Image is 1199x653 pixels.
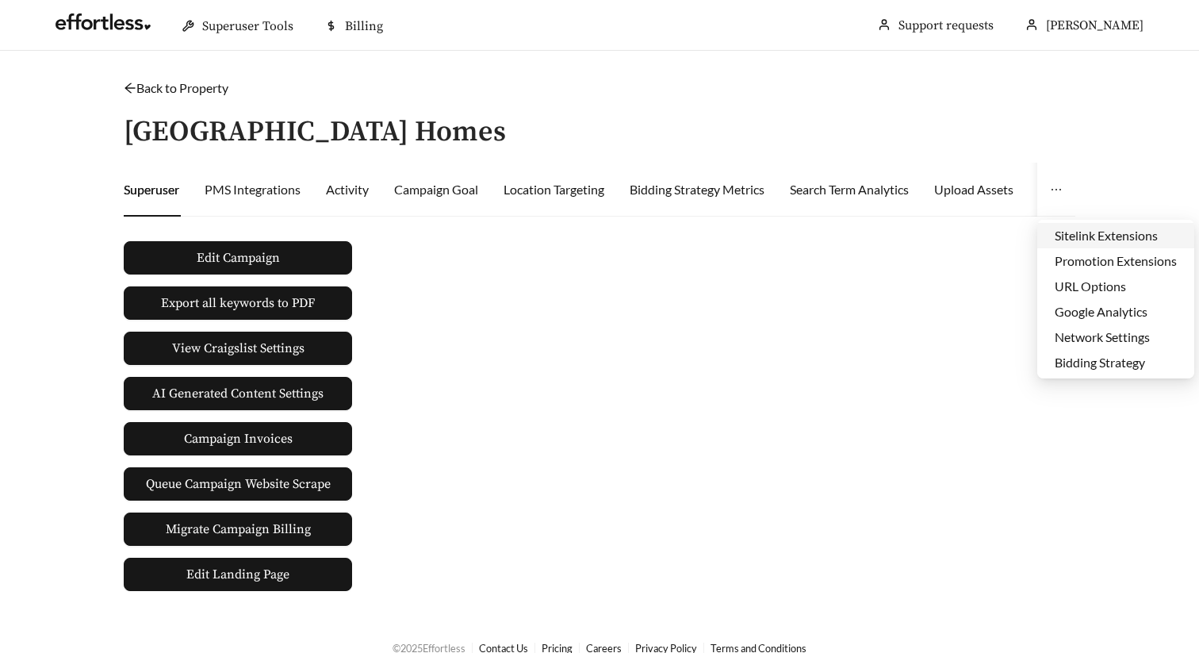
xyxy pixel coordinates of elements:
button: AI Generated Content Settings [124,377,352,410]
li: URL Options [1037,274,1194,299]
ul: expanded dropdown [1037,220,1194,378]
div: Campaign Goal [394,180,478,199]
h3: [GEOGRAPHIC_DATA] Homes [124,117,506,148]
span: Queue Campaign Website Scrape [146,474,331,494]
li: Bidding Strategy [1037,350,1194,375]
span: Superuser Tools [202,18,293,34]
li: Network Settings [1037,325,1194,350]
li: Promotion Extensions [1037,248,1194,274]
li: Conversion Tracking [1037,375,1194,401]
button: Migrate Campaign Billing [124,513,352,546]
li: Google Analytics [1037,299,1194,325]
span: [PERSON_NAME] [1046,17,1143,33]
div: Activity [326,180,369,199]
span: View Craigslist Settings [172,339,305,358]
span: Billing [345,18,383,34]
span: arrow-left [124,82,136,94]
a: Campaign Invoices [124,422,352,455]
div: Bidding Strategy Metrics [630,180,764,199]
div: Upload Assets [934,180,1013,199]
button: Queue Campaign Website Scrape [124,467,352,501]
div: Superuser [124,180,179,199]
span: Migrate Campaign Billing [166,520,311,539]
button: Edit Campaign [124,241,352,275]
li: Sitelink Extensions [1037,223,1194,248]
span: AI Generated Content Settings [152,384,324,403]
button: View Craigslist Settings [124,332,352,365]
a: Support requests [898,17,994,33]
span: Export all keywords to PDF [161,294,315,313]
button: ellipsis [1037,163,1075,217]
div: Search Term Analytics [790,180,909,199]
span: Campaign Invoices [184,423,293,455]
button: Export all keywords to PDF [124,286,352,320]
span: Edit Landing Page [186,559,289,590]
a: arrow-leftBack to Property [124,80,228,95]
span: Edit Campaign [197,248,280,267]
div: Location Targeting [504,180,604,199]
div: PMS Integrations [205,180,301,199]
a: Edit Landing Page [124,558,352,591]
span: ellipsis [1050,183,1063,196]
